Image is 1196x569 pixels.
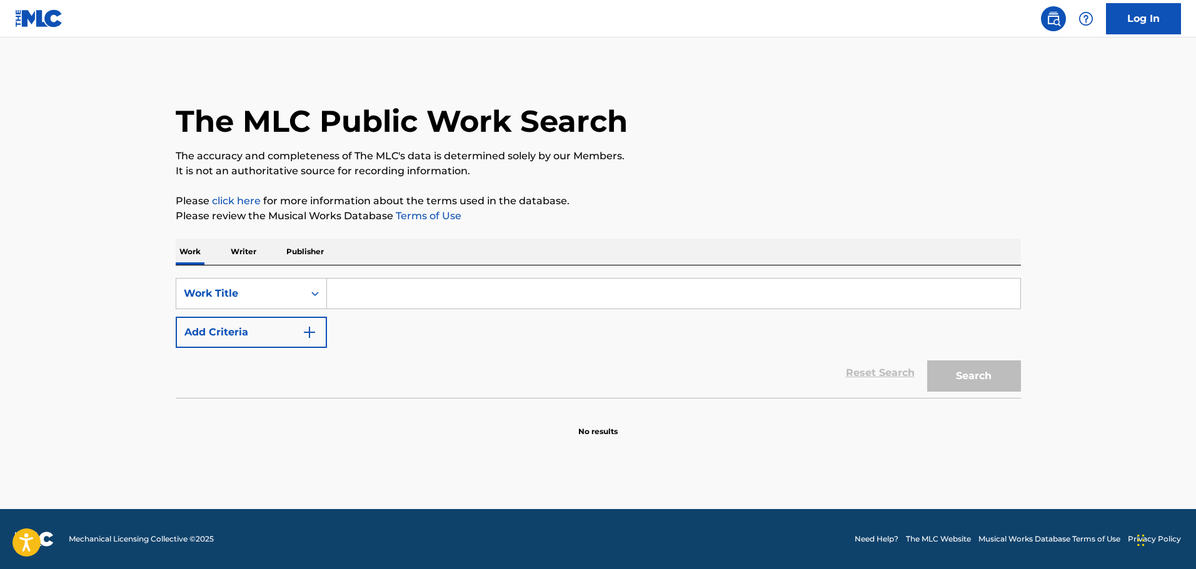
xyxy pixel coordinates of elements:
[69,533,214,545] span: Mechanical Licensing Collective © 2025
[1073,6,1098,31] div: Help
[176,164,1021,179] p: It is not an authoritative source for recording information.
[176,194,1021,209] p: Please for more information about the terms used in the database.
[393,210,461,222] a: Terms of Use
[1137,522,1145,559] div: Drag
[1046,11,1061,26] img: search
[176,278,1021,398] form: Search Form
[176,209,1021,224] p: Please review the Musical Works Database
[1133,509,1196,569] iframe: Chat Widget
[1041,6,1066,31] a: Public Search
[176,149,1021,164] p: The accuracy and completeness of The MLC's data is determined solely by our Members.
[578,411,618,437] p: No results
[1128,533,1181,545] a: Privacy Policy
[1106,3,1181,34] a: Log In
[227,239,260,265] p: Writer
[15,9,63,27] img: MLC Logo
[176,317,327,348] button: Add Criteria
[906,533,971,545] a: The MLC Website
[283,239,328,265] p: Publisher
[212,195,261,207] a: click here
[1078,11,1093,26] img: help
[978,533,1120,545] a: Musical Works Database Terms of Use
[184,286,296,301] div: Work Title
[15,532,54,547] img: logo
[176,102,628,140] h1: The MLC Public Work Search
[302,325,317,340] img: 9d2ae6d4665cec9f34b9.svg
[855,533,898,545] a: Need Help?
[176,239,204,265] p: Work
